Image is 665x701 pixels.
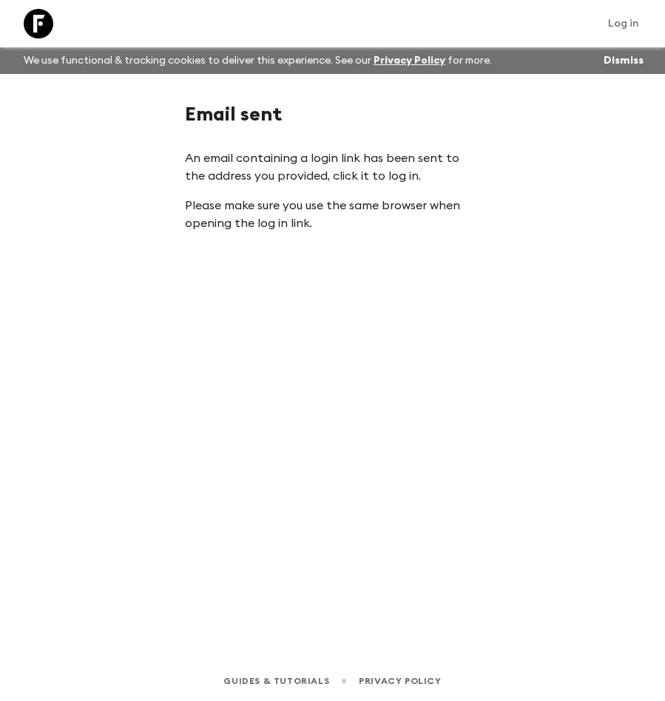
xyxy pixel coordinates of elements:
[600,13,647,34] a: Log in
[185,104,481,126] h1: Email sent
[359,673,441,689] a: Privacy Policy
[600,50,647,71] button: Dismiss
[185,149,481,185] p: An email containing a login link has been sent to the address you provided, click it to log in.
[223,673,329,689] a: Guides & Tutorials
[185,197,481,232] p: Please make sure you use the same browser when opening the log in link.
[18,47,498,74] p: We use functional & tracking cookies to deliver this experience. See our for more.
[374,55,445,66] a: Privacy Policy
